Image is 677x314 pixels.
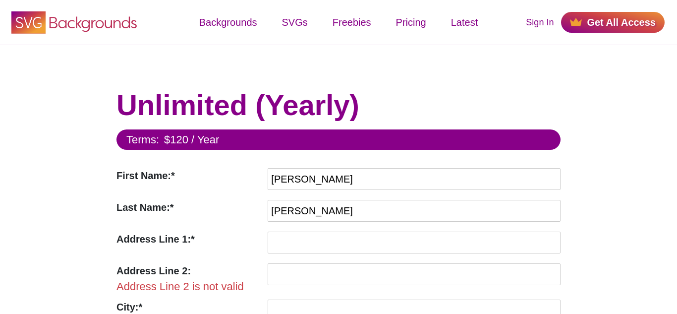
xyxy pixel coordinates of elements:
a: Latest [439,7,490,37]
div: $120 / Year [164,131,219,148]
a: Sign In [526,16,554,29]
label: First Name:* [116,168,263,183]
a: Freebies [320,7,384,37]
a: SVGs [270,7,320,37]
a: Get All Access [561,12,665,33]
label: Address Line 2: [116,263,263,278]
a: Backgrounds [187,7,270,37]
label: Last Name:* [116,200,263,215]
label: Address Line 1:* [116,232,263,247]
a: Pricing [384,7,439,37]
span: Address Line 2 is not valid [116,280,244,293]
h1: Unlimited (Yearly) [116,88,561,123]
div: Terms: [126,131,159,148]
